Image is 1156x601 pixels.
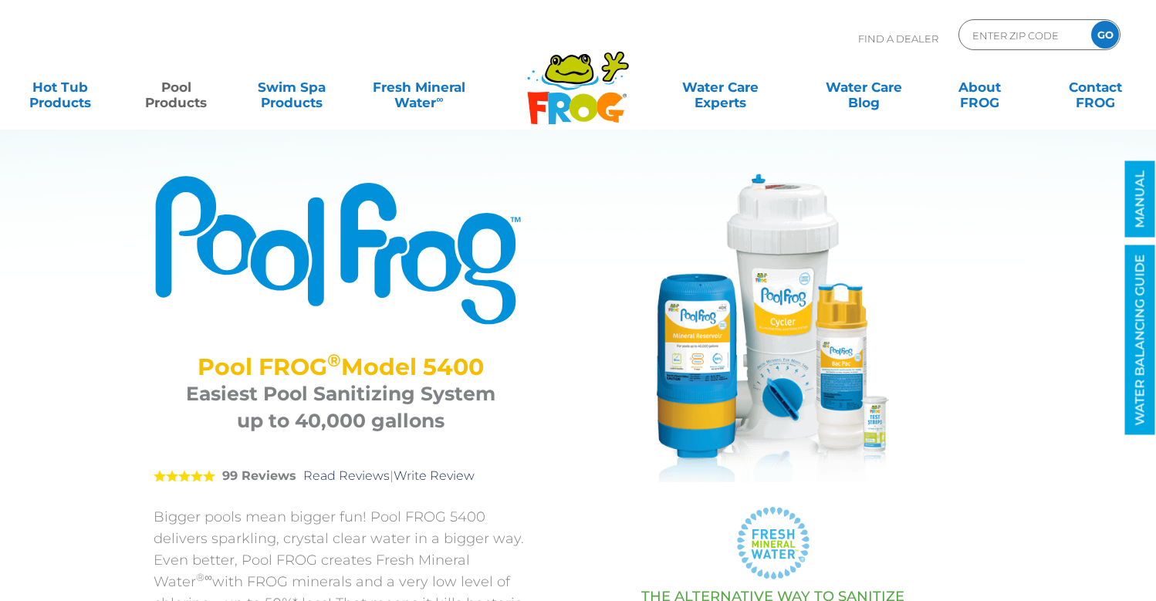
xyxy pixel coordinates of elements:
sup: ® [327,349,341,371]
a: PoolProducts [131,72,221,103]
a: Water CareExperts [647,72,794,103]
sup: ®∞ [196,571,212,583]
a: Water CareBlog [819,72,909,103]
h2: Pool FROG Model 5400 [173,353,509,380]
a: Write Review [394,468,475,483]
a: Read Reviews [303,468,390,483]
h3: Easiest Pool Sanitizing System up to 40,000 gallons [173,380,509,434]
a: Hot TubProducts [15,72,106,103]
a: MANUAL [1125,161,1155,238]
a: Swim SpaProducts [247,72,337,103]
a: Fresh MineralWater∞ [363,72,475,103]
img: Frog Products Logo [519,31,637,125]
div: | [154,446,528,506]
sup: ∞ [436,93,443,105]
a: AboutFROG [935,72,1025,103]
input: GO [1091,21,1119,49]
p: Find A Dealer [858,19,938,58]
strong: 99 Reviews [222,468,296,483]
a: WATER BALANCING GUIDE [1125,245,1155,435]
a: ContactFROG [1050,72,1141,103]
img: Product Logo [154,174,528,326]
span: 5 [154,470,215,482]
